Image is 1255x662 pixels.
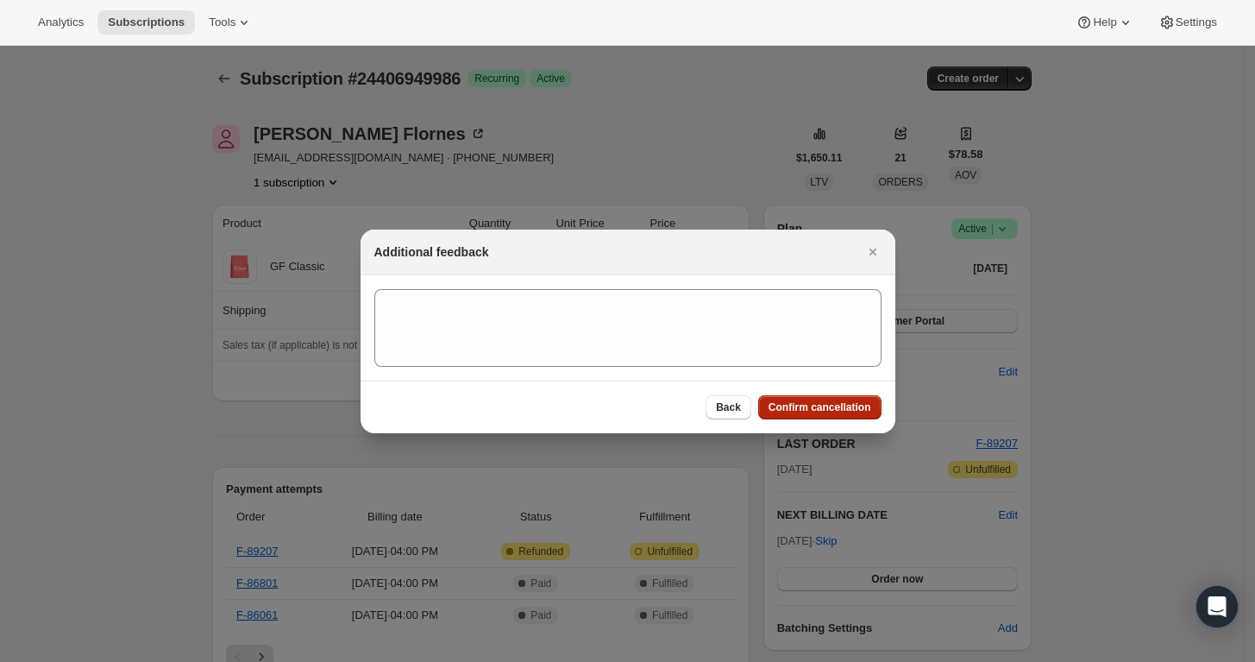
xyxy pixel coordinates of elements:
[209,16,235,29] span: Tools
[1176,16,1217,29] span: Settings
[198,10,263,35] button: Tools
[769,400,871,414] span: Confirm cancellation
[374,243,489,261] h2: Additional feedback
[758,395,882,419] button: Confirm cancellation
[861,240,885,264] button: Close
[1065,10,1144,35] button: Help
[1093,16,1116,29] span: Help
[38,16,84,29] span: Analytics
[706,395,751,419] button: Back
[1196,586,1238,627] div: Open Intercom Messenger
[28,10,94,35] button: Analytics
[1148,10,1227,35] button: Settings
[108,16,185,29] span: Subscriptions
[97,10,195,35] button: Subscriptions
[716,400,741,414] span: Back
